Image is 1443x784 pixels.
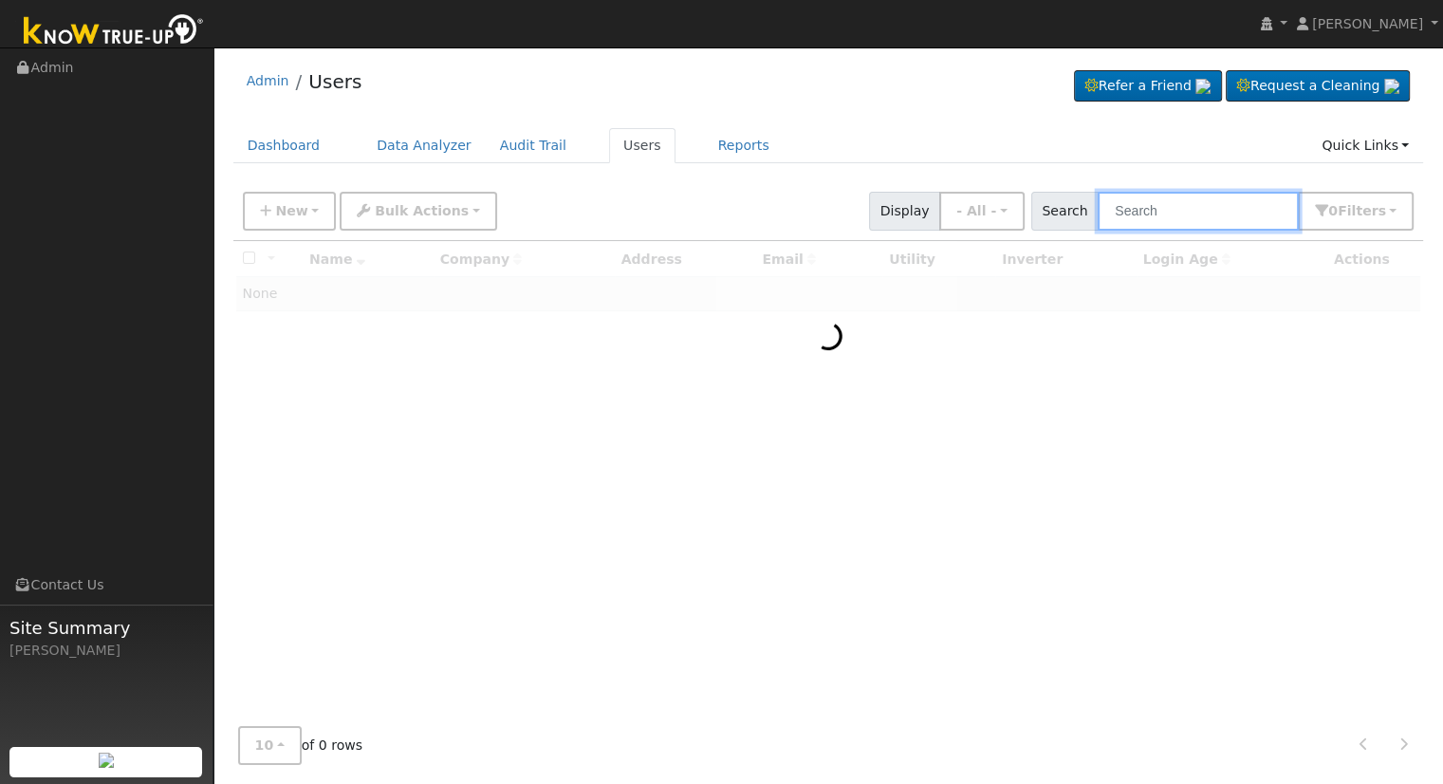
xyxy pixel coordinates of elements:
span: 10 [255,737,274,753]
img: retrieve [1384,79,1399,94]
button: New [243,192,337,231]
button: - All - [939,192,1025,231]
a: Audit Trail [486,128,581,163]
div: [PERSON_NAME] [9,641,203,661]
img: retrieve [1195,79,1211,94]
button: 0Filters [1298,192,1414,231]
a: Reports [704,128,784,163]
span: s [1378,203,1385,218]
span: Search [1031,192,1099,231]
button: 10 [238,726,302,765]
button: Bulk Actions [340,192,496,231]
span: [PERSON_NAME] [1312,16,1423,31]
span: of 0 rows [238,726,363,765]
span: Filter [1338,203,1386,218]
img: retrieve [99,753,114,768]
a: Users [609,128,675,163]
a: Users [308,70,361,93]
span: Bulk Actions [375,203,469,218]
a: Admin [247,73,289,88]
span: Display [869,192,940,231]
a: Data Analyzer [362,128,486,163]
a: Quick Links [1307,128,1423,163]
span: New [275,203,307,218]
a: Dashboard [233,128,335,163]
a: Request a Cleaning [1226,70,1410,103]
input: Search [1098,192,1299,231]
img: Know True-Up [14,10,213,53]
span: Site Summary [9,615,203,641]
a: Refer a Friend [1074,70,1222,103]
